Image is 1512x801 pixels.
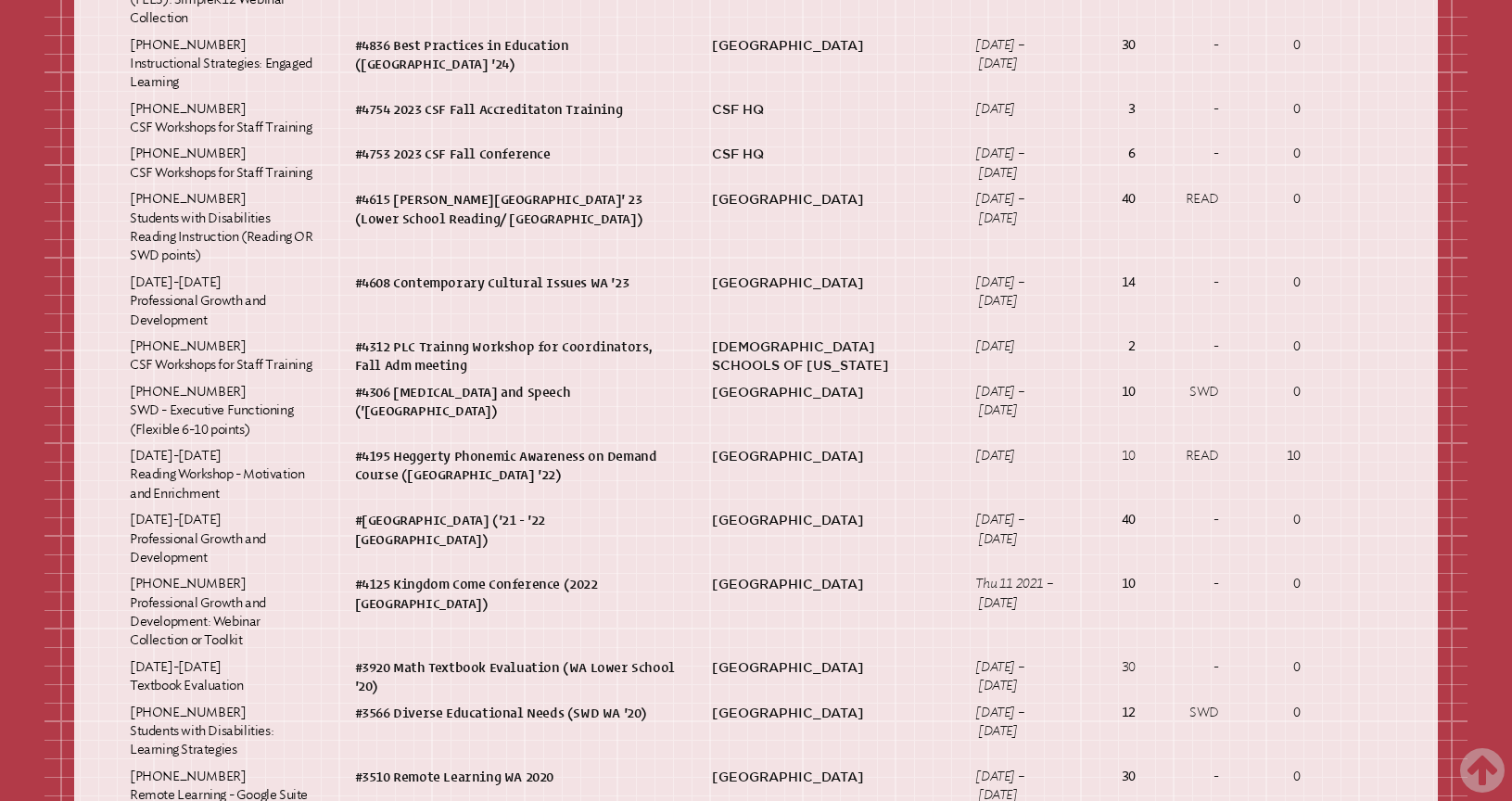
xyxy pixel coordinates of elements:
[355,337,676,375] p: #4312 PLC Trainng Workshop for Coordinators, Fall Adm meeting
[130,658,318,696] p: [DATE]-[DATE] Textbook Evaluation
[355,100,676,119] p: #4754 2023 CSF Fall Accreditaton Training
[712,768,938,786] p: [GEOGRAPHIC_DATA]
[355,383,676,421] p: #4306 [MEDICAL_DATA] and Speech ('[GEOGRAPHIC_DATA])
[1256,36,1301,55] p: 0
[712,704,938,722] p: [GEOGRAPHIC_DATA]
[1173,145,1219,163] p: -
[975,36,1054,74] p: [DATE] – [DATE]
[712,658,938,677] p: [GEOGRAPHIC_DATA]
[1256,273,1301,292] p: 0
[975,273,1054,311] p: [DATE] – [DATE]
[1122,705,1136,720] strong: 12
[130,36,318,93] p: [PHONE_NUMBER] Instructional Strategies: Engaged Learning
[1122,512,1136,528] strong: 40
[130,383,318,439] p: [PHONE_NUMBER] SWD - Executive Functioning (Flexible 6-10 points)
[1173,337,1219,356] p: -
[712,273,938,292] p: [GEOGRAPHIC_DATA]
[1173,704,1219,722] p: SWD
[130,100,318,138] p: [PHONE_NUMBER] CSF Workshops for Staff Training
[1256,658,1301,677] p: 0
[975,190,1054,228] p: [DATE] – [DATE]
[712,575,938,593] p: [GEOGRAPHIC_DATA]
[130,145,318,183] p: [PHONE_NUMBER] CSF Workshops for Staff Training
[1122,384,1136,400] strong: 10
[975,511,1054,549] p: [DATE] – [DATE]
[975,447,1054,465] p: [DATE]
[1256,704,1301,722] p: 0
[1122,769,1136,784] strong: 30
[130,273,318,330] p: [DATE]-[DATE] Professional Growth and Development
[130,575,318,651] p: [PHONE_NUMBER] Professional Growth and Development: Webinar Collection or Toolkit
[355,658,676,696] p: #3920 Math Textbook Evaluation (WA Lower School '20)
[1091,447,1136,465] p: 10
[1173,100,1219,119] p: -
[355,768,676,786] p: #3510 Remote Learning WA 2020
[712,337,938,375] p: [DEMOGRAPHIC_DATA] Schools of [US_STATE]
[1173,447,1219,465] p: Read
[712,447,938,465] p: [GEOGRAPHIC_DATA]
[1256,145,1301,163] p: 0
[975,575,1054,613] p: Thu 11 2021 – [DATE]
[1173,768,1219,786] p: -
[1173,511,1219,529] p: -
[355,273,676,292] p: #4608 Contemporary Cultural Issues WA '23
[130,511,318,567] p: [DATE]-[DATE] Professional Growth and Development
[1173,36,1219,55] p: -
[1122,576,1136,591] strong: 10
[712,511,938,529] p: [GEOGRAPHIC_DATA]
[712,145,938,163] p: CSF HQ
[355,511,676,549] p: #[GEOGRAPHIC_DATA] ('21 - '22 [GEOGRAPHIC_DATA])
[975,337,1054,356] p: [DATE]
[1256,447,1301,465] p: 10
[130,704,318,760] p: [PHONE_NUMBER] Students with Disabilities: Learning Strategies
[712,100,938,119] p: CSF HQ
[1091,658,1136,677] p: 30
[1173,658,1219,677] p: -
[355,36,676,74] p: #4836 Best Practices in Education ([GEOGRAPHIC_DATA] '24)
[1173,273,1219,292] p: -
[975,704,1054,742] p: [DATE] – [DATE]
[975,658,1054,696] p: [DATE] – [DATE]
[1122,274,1136,290] strong: 14
[1173,383,1219,401] p: SWD
[1128,338,1136,354] strong: 2
[355,704,676,722] p: #3566 Diverse Educational Needs (SWD WA '20)
[355,190,676,228] p: #4615 [PERSON_NAME][GEOGRAPHIC_DATA]' 23 (Lower School Reading/ [GEOGRAPHIC_DATA])
[130,447,318,503] p: [DATE]-[DATE] Reading Workshop - Motivation and Enrichment
[712,190,938,209] p: [GEOGRAPHIC_DATA]
[1122,37,1136,53] strong: 30
[1128,101,1136,117] strong: 3
[130,190,318,266] p: [PHONE_NUMBER] Students with Disabilities Reading Instruction (Reading OR SWD points)
[975,383,1054,421] p: [DATE] – [DATE]
[1173,575,1219,593] p: -
[712,383,938,401] p: [GEOGRAPHIC_DATA]
[1256,768,1301,786] p: 0
[1256,383,1301,401] p: 0
[1256,511,1301,529] p: 0
[1256,575,1301,593] p: 0
[1256,190,1301,209] p: 0
[1122,191,1136,207] strong: 40
[975,145,1054,183] p: [DATE] – [DATE]
[1256,100,1301,119] p: 0
[355,447,676,485] p: #4195 Heggerty Phonemic Awareness on Demand Course ([GEOGRAPHIC_DATA] '22)
[1256,337,1301,356] p: 0
[1128,146,1136,161] strong: 6
[130,337,318,375] p: [PHONE_NUMBER] CSF Workshops for Staff Training
[355,575,676,613] p: #4125 Kingdom Come Conference (2022 [GEOGRAPHIC_DATA])
[1173,190,1219,209] p: Read
[712,36,938,55] p: [GEOGRAPHIC_DATA]
[355,145,676,163] p: #4753 2023 CSF Fall Conference
[975,100,1054,119] p: [DATE]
